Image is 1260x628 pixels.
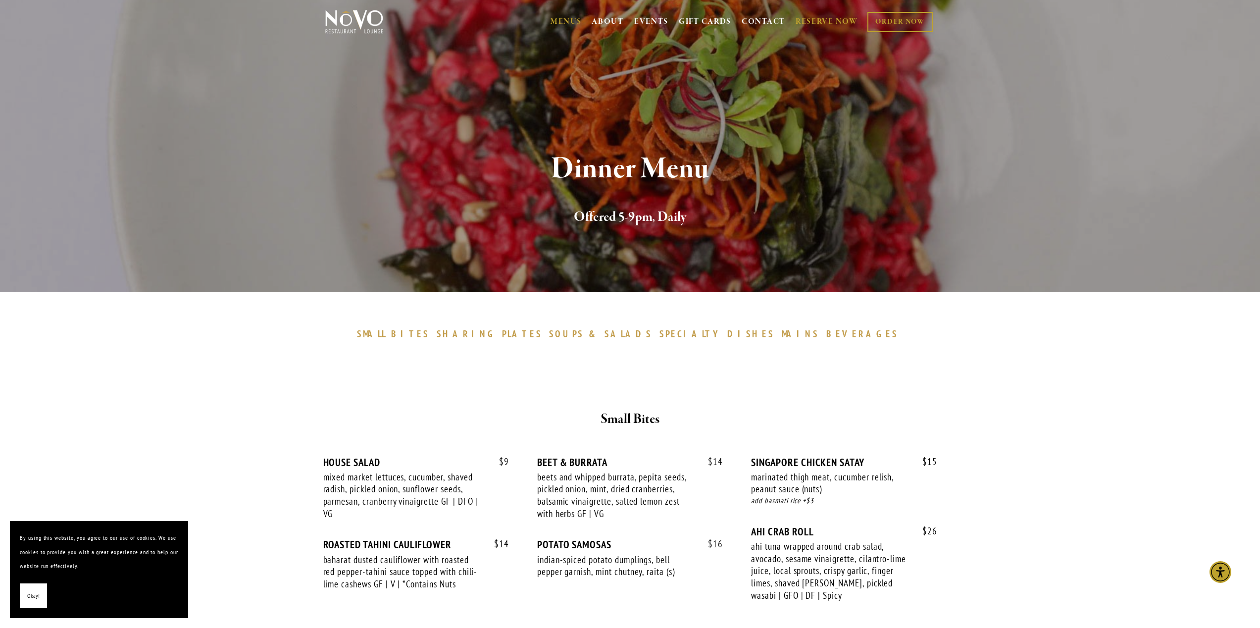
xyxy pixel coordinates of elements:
a: CONTACT [742,12,785,31]
span: 9 [489,456,509,468]
a: SMALLBITES [357,328,435,340]
p: By using this website, you agree to our use of cookies. We use cookies to provide you with a grea... [20,531,178,574]
span: 14 [484,538,509,550]
a: ABOUT [592,17,624,27]
span: DISHES [727,328,774,340]
button: Okay! [20,583,47,609]
div: SINGAPORE CHICKEN SATAY [751,456,937,469]
span: $ [708,538,713,550]
section: Cookie banner [10,521,188,618]
div: beets and whipped burrata, pepita seeds, pickled onion, mint, dried cranberries, balsamic vinaigr... [537,471,695,520]
a: SHARINGPLATES [437,328,547,340]
a: MENUS [551,17,582,27]
a: EVENTS [634,17,668,27]
a: RESERVE NOW [796,12,858,31]
div: POTATO SAMOSAS [537,538,723,551]
span: 16 [698,538,723,550]
div: HOUSE SALAD [323,456,509,469]
strong: Small Bites [601,411,659,428]
span: $ [922,456,927,468]
a: ORDER NOW [867,12,932,32]
div: ROASTED TAHINI CAULIFLOWER [323,538,509,551]
div: Accessibility Menu [1210,561,1231,583]
div: ahi tuna wrapped around crab salad, avocado, sesame vinaigrette, cilantro-lime juice, local sprou... [751,540,908,602]
span: $ [922,525,927,537]
div: AHI CRAB ROLL [751,525,937,538]
a: MAINS [782,328,824,340]
div: baharat dusted cauliflower with roasted red pepper-tahini sauce topped with chili-lime cashews GF... [323,554,481,590]
span: SOUPS [549,328,584,340]
span: SALADS [605,328,652,340]
div: BEET & BURRATA [537,456,723,469]
a: SOUPS&SALADS [549,328,656,340]
span: $ [499,456,504,468]
span: SPECIALTY [659,328,723,340]
span: MAINS [782,328,819,340]
span: BEVERAGES [826,328,899,340]
span: & [589,328,600,340]
span: 14 [698,456,723,468]
span: BITES [391,328,429,340]
div: indian-spiced potato dumplings, bell pepper garnish, mint chutney, raita (s) [537,554,695,578]
h2: Offered 5-9pm, Daily [342,207,919,228]
div: marinated thigh meat, cucumber relish, peanut sauce (nuts) [751,471,908,495]
img: Novo Restaurant &amp; Lounge [323,9,385,34]
h1: Dinner Menu [342,153,919,185]
span: $ [494,538,499,550]
span: 26 [912,525,937,537]
span: SHARING [437,328,497,340]
span: Okay! [27,589,40,603]
a: SPECIALTYDISHES [659,328,779,340]
span: 15 [912,456,937,468]
span: $ [708,456,713,468]
div: mixed market lettuces, cucumber, shaved radish, pickled onion, sunflower seeds, parmesan, cranber... [323,471,481,520]
span: SMALL [357,328,387,340]
span: PLATES [502,328,542,340]
a: BEVERAGES [826,328,904,340]
a: GIFT CARDS [679,12,731,31]
div: add basmati rice +$3 [751,495,937,507]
